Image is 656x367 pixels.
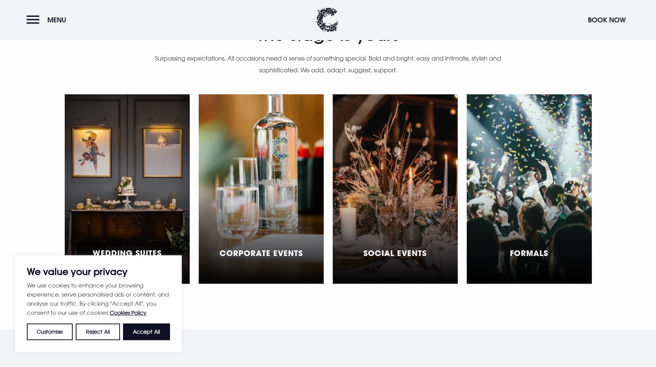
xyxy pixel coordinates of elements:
a: Social Events [333,94,458,284]
div: We value your privacy [15,255,182,352]
img: Clandeboye Lodge [316,8,338,32]
p: We use cookies to enhance your browsing experience, serve personalised ads or content, and analys... [27,281,170,317]
h5: Formals [510,248,548,258]
button: Reject All [76,323,120,340]
a: Cookies Policy [110,309,146,316]
span: Menu [47,16,66,24]
h2: The stage is yours [154,11,502,45]
h5: Social Events [363,248,427,258]
p: Surpassing expectations. All occasions need a sense of something special. Bold and bright, easy a... [154,53,502,76]
button: Accept All [123,323,170,340]
p: We value your privacy [27,267,170,276]
a: Wedding Suites [65,94,190,284]
button: Book Now [584,12,630,28]
h5: Wedding Suites [93,248,162,258]
h5: Corporate Events [220,248,303,258]
button: Menu [26,12,70,28]
a: Corporate Events [199,94,324,284]
button: Customise [27,323,73,340]
a: Formals [467,94,592,284]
